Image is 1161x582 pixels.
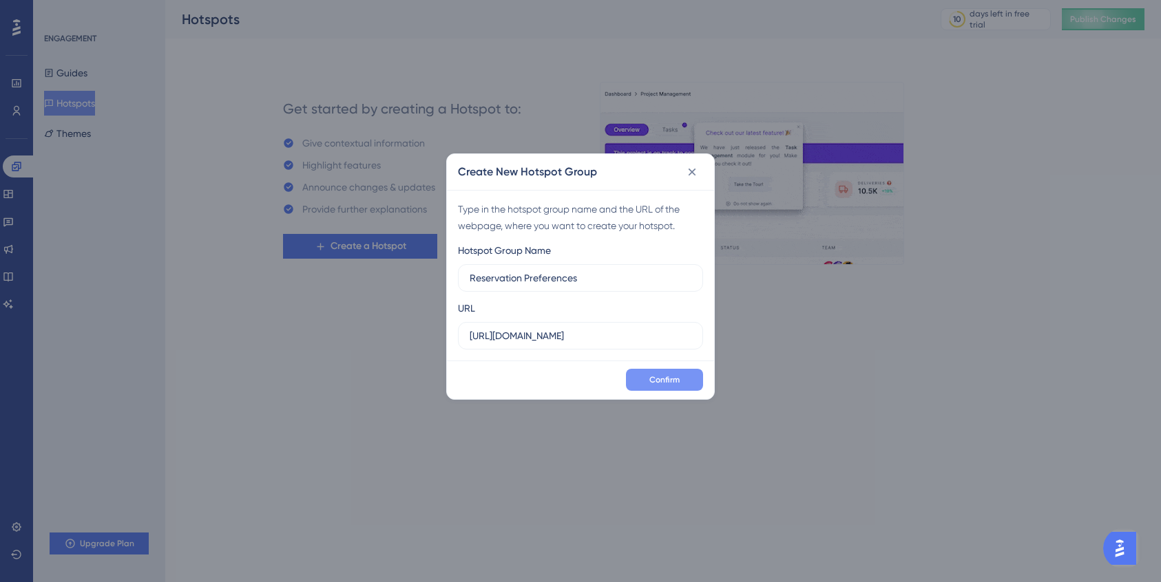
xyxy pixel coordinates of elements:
div: Hotspot Group Name [458,242,551,259]
div: URL [458,300,475,316]
input: https://www.example.com [470,328,691,343]
iframe: UserGuiding AI Assistant Launcher [1103,528,1144,569]
input: How to Create [470,270,691,285]
div: Type in the hotspot group name and the URL of the webpage, where you want to create your hotspot. [458,201,703,234]
h2: Create New Hotspot Group [458,164,597,180]
span: Confirm [649,374,680,385]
